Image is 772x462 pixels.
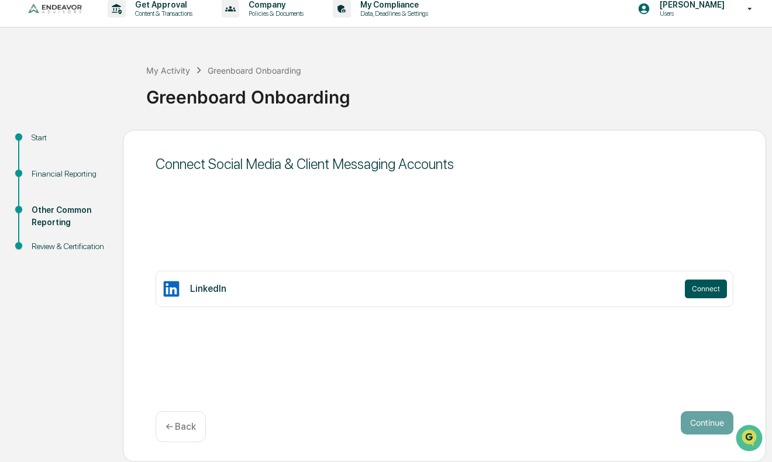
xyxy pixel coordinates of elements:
div: Greenboard Onboarding [146,77,766,108]
a: Powered byPylon [82,198,142,207]
p: Content & Transactions [126,9,198,18]
span: Pylon [116,198,142,207]
div: 🗄️ [85,149,94,158]
img: LinkedIn Icon [162,280,181,298]
button: Connect [685,280,727,298]
a: 🔎Data Lookup [7,165,78,186]
span: Data Lookup [23,170,74,181]
div: 🖐️ [12,149,21,158]
p: Data, Deadlines & Settings [351,9,434,18]
img: logo [28,4,84,14]
button: Continue [681,411,733,435]
div: My Activity [146,65,190,75]
p: ← Back [166,421,196,432]
div: Connect Social Media & Client Messaging Accounts [156,156,733,173]
p: How can we help? [12,25,213,43]
div: Start [32,132,104,144]
div: Financial Reporting [32,168,104,180]
div: LinkedIn [190,283,226,294]
div: Start new chat [40,89,192,101]
div: Other Common Reporting [32,204,104,229]
div: We're available if you need us! [40,101,148,111]
span: Preclearance [23,147,75,159]
button: Start new chat [199,93,213,107]
a: 🗄️Attestations [80,143,150,164]
p: Users [650,9,730,18]
a: 🖐️Preclearance [7,143,80,164]
span: Attestations [96,147,145,159]
div: Greenboard Onboarding [208,65,301,75]
div: 🔎 [12,171,21,180]
iframe: Open customer support [735,423,766,455]
div: Review & Certification [32,240,104,253]
img: 1746055101610-c473b297-6a78-478c-a979-82029cc54cd1 [12,89,33,111]
p: Policies & Documents [239,9,309,18]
